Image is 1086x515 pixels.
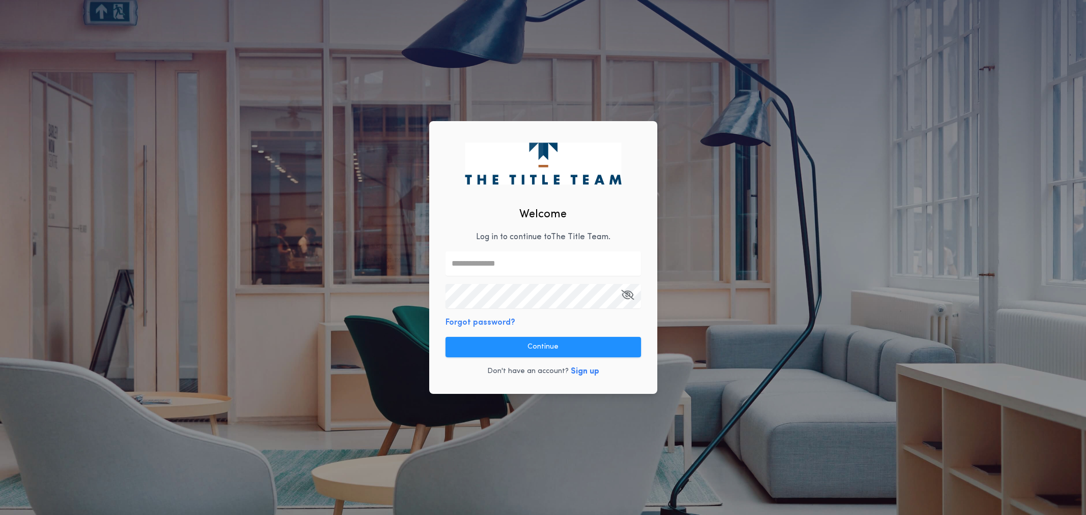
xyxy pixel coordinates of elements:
[476,231,610,243] p: Log in to continue to The Title Team .
[445,337,641,357] button: Continue
[571,365,599,378] button: Sign up
[487,366,569,377] p: Don't have an account?
[445,317,515,329] button: Forgot password?
[519,206,567,223] h2: Welcome
[465,142,621,184] img: logo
